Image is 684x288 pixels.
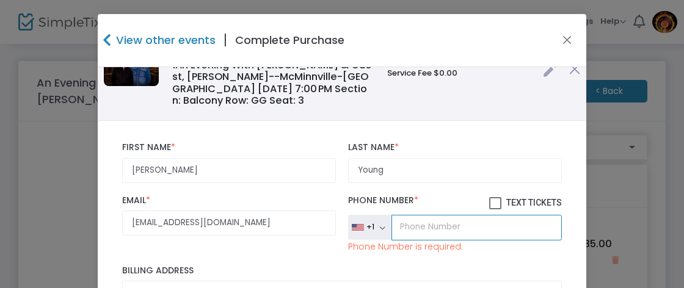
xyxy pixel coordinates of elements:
label: Phone Number [348,195,562,210]
label: Billing Address [122,265,562,276]
div: +1 [366,222,374,232]
input: Last Name [348,158,562,183]
button: +1 [348,215,391,240]
h6: Service Fee $0.00 [387,68,531,78]
span: | [216,29,235,51]
p: Phone Number is required. [348,240,463,253]
input: Email [122,211,336,236]
input: First Name [122,158,336,183]
button: Close [559,32,575,48]
img: cross.png [569,63,580,74]
span: Text Tickets [506,198,562,207]
h4: Complete Purchase [235,32,344,48]
span: An Evening With [PERSON_NAME] & Guest, [PERSON_NAME]--McMinnville-[GEOGRAPHIC_DATA] [DATE] 7:00 P... [172,58,372,108]
label: Last Name [348,142,562,153]
label: First Name [122,142,336,153]
input: Phone Number [391,215,562,240]
label: Email [122,195,336,206]
img: photo2021.jpg [104,51,159,86]
h4: View other events [113,32,216,48]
